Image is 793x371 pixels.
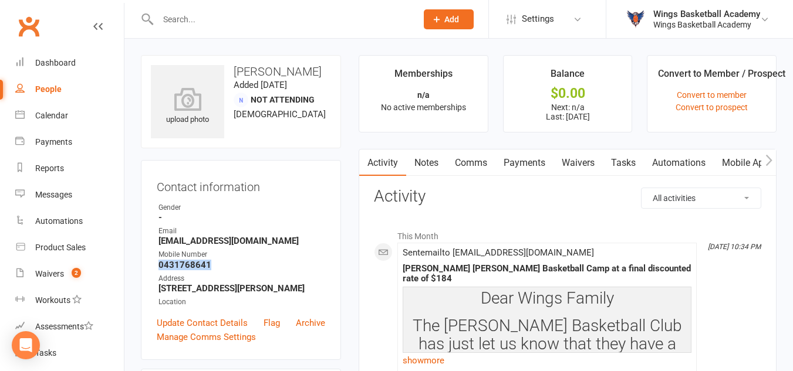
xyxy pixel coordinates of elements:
i: [DATE] 10:34 PM [708,243,761,251]
a: Tasks [15,340,124,366]
div: Memberships [394,66,453,87]
a: People [15,76,124,103]
div: Address [158,273,325,284]
div: Wings Basketball Academy [653,9,760,19]
a: Update Contact Details [157,316,248,330]
a: Archive [296,316,325,330]
a: Messages [15,182,124,208]
a: Tasks [603,149,644,176]
div: Gender [158,202,325,213]
strong: - [158,212,325,223]
h3: [PERSON_NAME] [151,65,331,78]
div: Tasks [35,348,56,358]
input: Search... [154,11,409,28]
strong: [EMAIL_ADDRESS][DOMAIN_NAME] [158,236,325,246]
a: Assessments [15,314,124,340]
div: Dashboard [35,58,76,67]
div: Convert to Member / Prospect [658,66,785,87]
a: Manage Comms Settings [157,330,256,344]
span: Not Attending [251,95,315,104]
h3: Activity [374,188,761,206]
div: People [35,84,62,94]
span: [DEMOGRAPHIC_DATA] [234,109,326,120]
a: Convert to member [677,90,747,100]
button: Add [424,9,474,29]
a: show more [403,352,691,369]
span: Add [444,15,459,24]
a: Notes [406,149,447,176]
div: Wings Basketball Academy [653,19,760,30]
a: Calendar [15,103,124,129]
strong: 0431768641 [158,260,325,270]
span: Sent email to [EMAIL_ADDRESS][DOMAIN_NAME] [403,247,594,258]
h3: Contact information [157,176,325,193]
a: Convert to prospect [676,103,748,112]
div: Calendar [35,111,68,120]
div: Automations [35,216,83,226]
a: Workouts [15,287,124,314]
div: Assessments [35,322,93,331]
a: Product Sales [15,234,124,261]
a: Payments [15,129,124,155]
div: Workouts [35,295,70,305]
a: Payments [495,149,554,176]
span: No active memberships [381,103,466,112]
li: This Month [374,224,761,243]
a: Clubworx [14,12,43,41]
a: Mobile App [714,149,777,176]
span: 2 [72,268,81,278]
div: upload photo [151,87,224,126]
div: Location [158,297,325,308]
div: Payments [35,137,72,147]
div: $0.00 [514,87,622,100]
div: [PERSON_NAME] [PERSON_NAME] Basketball Camp at a final discounted rate of $184 [403,264,691,284]
img: thumb_image1733802406.png [624,8,647,31]
div: Email [158,226,325,237]
div: Open Intercom Messenger [12,331,40,359]
a: Dashboard [15,50,124,76]
div: Mobile Number [158,249,325,260]
a: Waivers 2 [15,261,124,287]
div: Messages [35,190,72,199]
a: Flag [264,316,280,330]
div: Reports [35,164,64,173]
h3: Dear Wings Family [406,290,689,308]
div: Balance [551,66,585,87]
a: Reports [15,155,124,182]
p: Next: n/a Last: [DATE] [514,103,622,121]
strong: [STREET_ADDRESS][PERSON_NAME] [158,283,325,294]
div: Product Sales [35,243,86,252]
div: Waivers [35,269,64,278]
strong: n/a [417,90,430,100]
a: Waivers [554,149,603,176]
time: Added [DATE] [234,80,287,90]
span: Settings [522,6,554,32]
a: Activity [359,149,406,176]
a: Automations [644,149,714,176]
a: Automations [15,208,124,234]
a: Comms [447,149,495,176]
